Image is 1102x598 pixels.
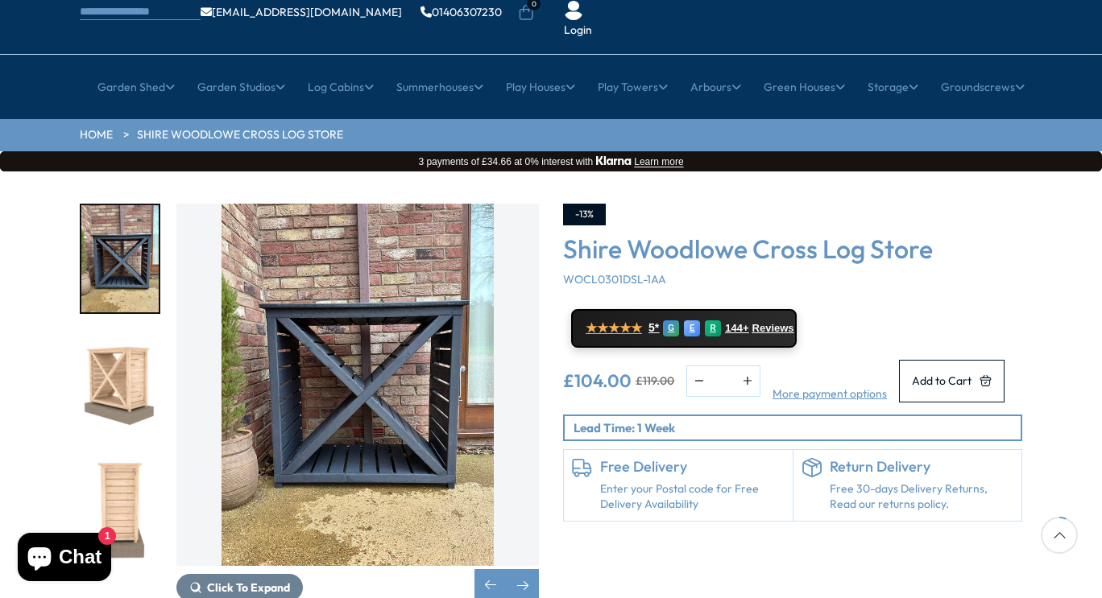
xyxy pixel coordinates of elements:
[773,386,887,402] a: More payment options
[308,67,374,107] a: Log Cabins
[81,457,159,564] img: WoodloweCrossLogStoreRenderWhite3_402970fb-f2c7-4e06-ade4-40d7b0f9ba2b_200x200.jpg
[564,1,583,20] img: User Icon
[705,320,721,336] div: R
[81,205,159,312] img: IMG_9700_e6f09aec-be92-4cbe-ac73-0e16ac6e0c9c_200x200.jpg
[684,320,700,336] div: E
[176,204,539,566] img: Shire Woodlowe Cross Log Store - Best Shed
[506,67,575,107] a: Play Houses
[80,204,160,314] div: 4 / 7
[81,332,159,439] img: WoodloweCrossLogStoreRenderWhite1_bb7e15cb-b296-4701-affa-9e522f0f75ca_200x200.jpg
[663,320,679,336] div: G
[725,322,748,335] span: 144+
[563,233,1022,264] h3: Shire Woodlowe Cross Log Store
[764,67,845,107] a: Green Houses
[912,375,971,386] span: Add to Cart
[80,330,160,440] div: 5 / 7
[941,67,1025,107] a: Groundscrews
[586,320,642,336] span: ★★★★★
[420,6,502,18] a: 01406307230
[830,458,1014,476] h6: Return Delivery
[137,127,343,143] a: Shire Woodlowe Cross Log Store
[201,6,402,18] a: [EMAIL_ADDRESS][DOMAIN_NAME]
[80,456,160,566] div: 6 / 7
[571,309,797,348] a: ★★★★★ 5* G E R 144+ Reviews
[830,481,1014,513] p: Free 30-days Delivery Returns, Read our returns policy.
[899,360,1005,402] button: Add to Cart
[13,533,116,585] inbox-online-store-chat: Shopify online store chat
[752,322,794,335] span: Reviews
[574,419,1021,436] p: Lead Time: 1 Week
[518,5,534,21] a: 0
[97,67,175,107] a: Garden Shed
[600,458,785,476] h6: Free Delivery
[564,23,592,39] a: Login
[598,67,668,107] a: Play Towers
[600,481,785,513] a: Enter your Postal code for Free Delivery Availability
[80,127,113,143] a: HOME
[690,67,741,107] a: Arbours
[197,67,285,107] a: Garden Studios
[563,372,632,390] ins: £104.00
[396,67,483,107] a: Summerhouses
[207,580,290,595] span: Click To Expand
[563,204,606,225] div: -13%
[563,272,666,287] span: WOCL0301DSL-1AA
[636,375,674,386] del: £119.00
[868,67,918,107] a: Storage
